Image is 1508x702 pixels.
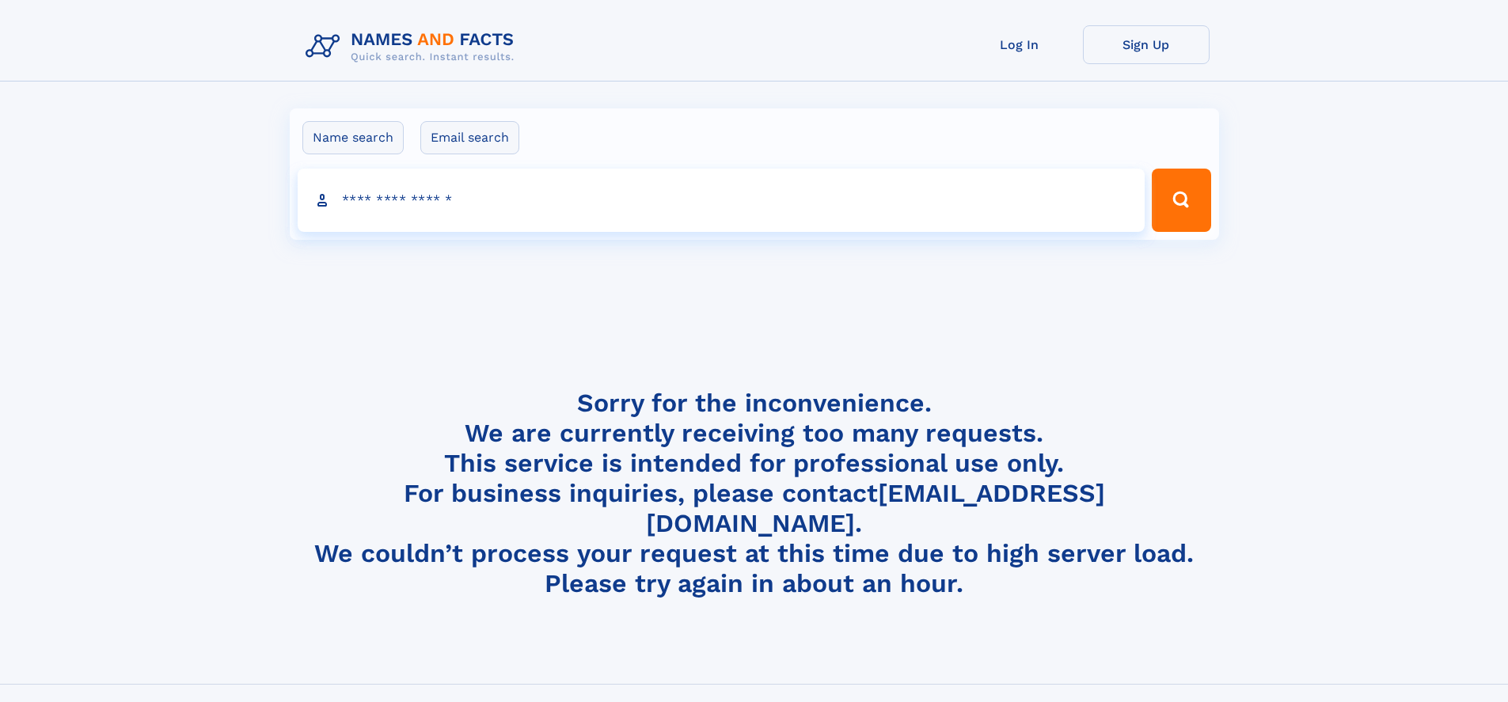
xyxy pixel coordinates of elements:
[956,25,1083,64] a: Log In
[646,478,1105,538] a: [EMAIL_ADDRESS][DOMAIN_NAME]
[298,169,1145,232] input: search input
[302,121,404,154] label: Name search
[1083,25,1210,64] a: Sign Up
[420,121,519,154] label: Email search
[299,25,527,68] img: Logo Names and Facts
[1152,169,1210,232] button: Search Button
[299,388,1210,599] h4: Sorry for the inconvenience. We are currently receiving too many requests. This service is intend...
